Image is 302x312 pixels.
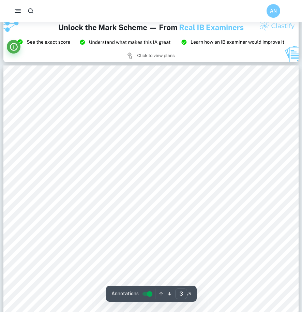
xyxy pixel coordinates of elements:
span: Annotations [111,290,139,297]
button: Info [7,40,20,54]
img: Ad [3,18,299,62]
h6: AN [270,7,277,15]
button: AN [267,4,280,18]
span: / 5 [187,291,191,297]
